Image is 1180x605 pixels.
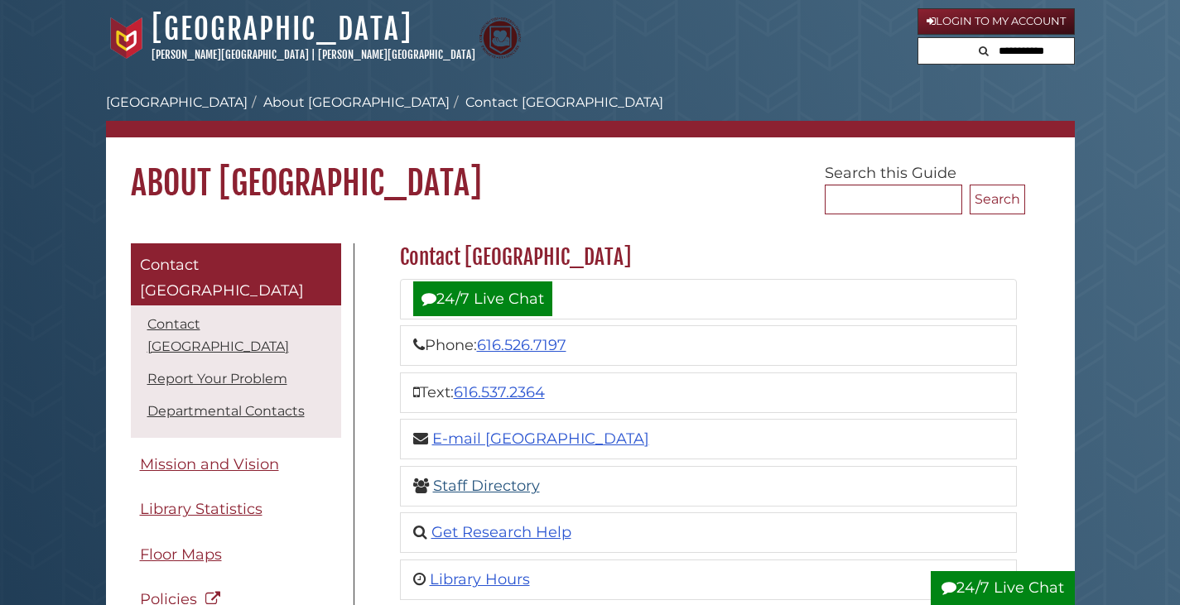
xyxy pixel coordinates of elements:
[318,48,475,61] a: [PERSON_NAME][GEOGRAPHIC_DATA]
[413,281,552,316] a: 24/7 Live Chat
[931,571,1075,605] button: 24/7 Live Chat
[400,372,1017,413] li: Text:
[140,256,304,300] span: Contact [GEOGRAPHIC_DATA]
[433,477,540,495] a: Staff Directory
[970,185,1025,214] button: Search
[979,46,989,56] i: Search
[152,11,412,47] a: [GEOGRAPHIC_DATA]
[918,8,1075,35] a: Login to My Account
[147,371,287,387] a: Report Your Problem
[147,316,289,354] a: Contact [GEOGRAPHIC_DATA]
[454,383,545,401] a: 616.537.2364
[152,48,309,61] a: [PERSON_NAME][GEOGRAPHIC_DATA]
[392,244,1025,271] h2: Contact [GEOGRAPHIC_DATA]
[106,94,248,110] a: [GEOGRAPHIC_DATA]
[400,325,1017,366] li: Phone:
[432,430,649,448] a: E-mail [GEOGRAPHIC_DATA]
[131,243,341,305] a: Contact [GEOGRAPHIC_DATA]
[106,17,147,59] img: Calvin University
[974,38,994,60] button: Search
[140,455,279,473] span: Mission and Vision
[431,523,571,541] a: Get Research Help
[106,137,1075,204] h1: About [GEOGRAPHIC_DATA]
[430,570,530,588] a: Library Hours
[106,93,1075,137] nav: breadcrumb
[311,48,315,61] span: |
[131,491,341,528] a: Library Statistics
[140,500,262,518] span: Library Statistics
[479,17,521,59] img: Calvin Theological Seminary
[263,94,450,110] a: About [GEOGRAPHIC_DATA]
[477,336,566,354] a: 616.526.7197
[140,545,222,564] span: Floor Maps
[147,403,305,419] a: Departmental Contacts
[131,536,341,574] a: Floor Maps
[450,93,663,113] li: Contact [GEOGRAPHIC_DATA]
[131,446,341,483] a: Mission and Vision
